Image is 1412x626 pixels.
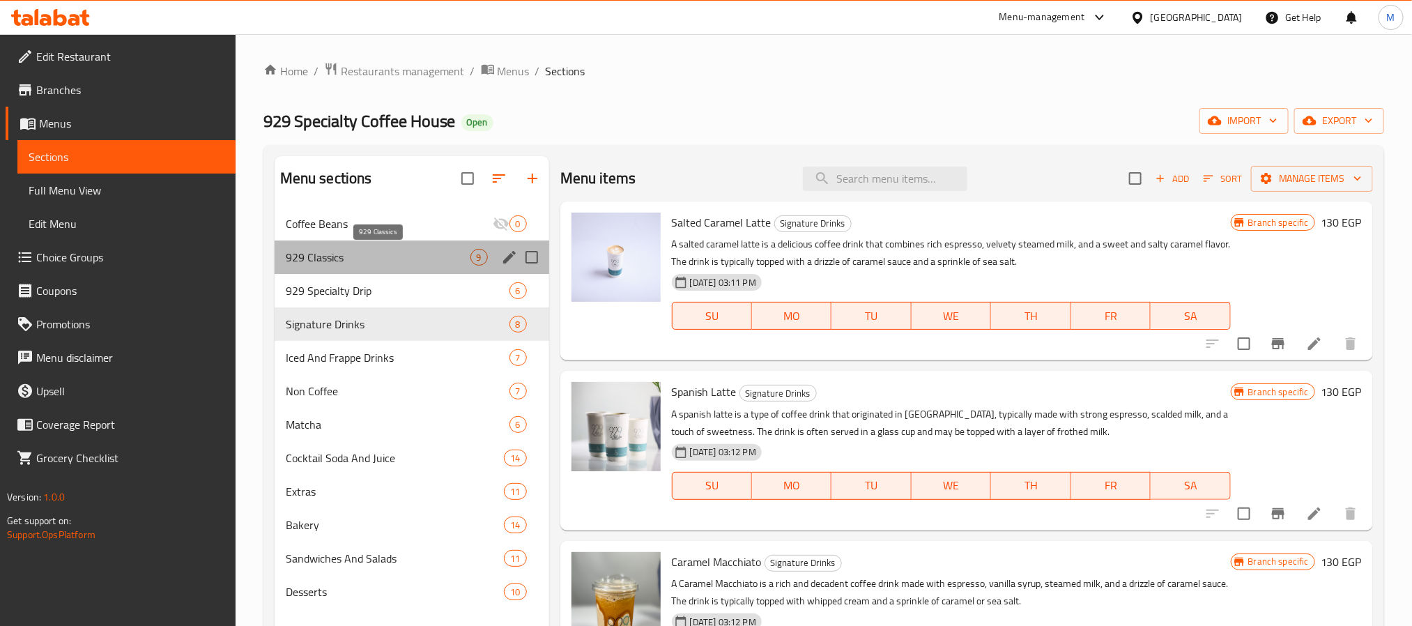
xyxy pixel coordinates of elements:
[546,63,585,79] span: Sections
[1199,108,1289,134] button: import
[341,63,465,79] span: Restaurants management
[672,302,752,330] button: SU
[6,107,236,140] a: Menus
[286,349,509,366] span: Iced And Frappe Drinks
[275,475,549,508] div: Extras11
[1121,164,1150,193] span: Select section
[678,306,746,326] span: SU
[1261,497,1295,530] button: Branch-specific-item
[684,445,762,459] span: [DATE] 03:12 PM
[509,282,527,299] div: items
[36,282,224,299] span: Coupons
[275,241,549,274] div: 929 Classics9edit
[672,212,772,233] span: Salted Caramel Latte
[1151,302,1230,330] button: SA
[831,302,911,330] button: TU
[509,349,527,366] div: items
[509,215,527,232] div: items
[510,217,526,231] span: 0
[510,284,526,298] span: 6
[286,249,470,266] span: 929 Classics
[286,416,509,433] div: Matcha
[752,472,831,500] button: MO
[286,517,505,533] div: Bakery
[275,441,549,475] div: Cocktail Soda And Juice14
[1251,166,1373,192] button: Manage items
[917,306,985,326] span: WE
[6,341,236,374] a: Menu disclaimer
[672,381,737,402] span: Spanish Latte
[275,307,549,341] div: Signature Drinks8
[1229,329,1259,358] span: Select to update
[17,140,236,174] a: Sections
[36,450,224,466] span: Grocery Checklist
[672,472,752,500] button: SU
[6,73,236,107] a: Branches
[505,552,525,565] span: 11
[803,167,967,191] input: search
[1077,306,1145,326] span: FR
[275,201,549,614] nav: Menu sections
[470,249,488,266] div: items
[765,555,841,571] span: Signature Drinks
[917,475,985,496] span: WE
[997,475,1065,496] span: TH
[1261,327,1295,360] button: Branch-specific-item
[275,374,549,408] div: Non Coffee7
[286,583,505,600] span: Desserts
[6,274,236,307] a: Coupons
[275,508,549,542] div: Bakery14
[774,215,852,232] div: Signature Drinks
[837,475,905,496] span: TU
[286,215,493,232] div: Coffee Beans
[1211,112,1277,130] span: import
[286,282,509,299] span: 929 Specialty Drip
[286,316,509,333] div: Signature Drinks
[1204,171,1242,187] span: Sort
[571,213,661,302] img: Salted Caramel Latte
[29,215,224,232] span: Edit Menu
[499,247,520,268] button: edit
[6,374,236,408] a: Upsell
[286,483,505,500] span: Extras
[509,383,527,399] div: items
[1334,497,1367,530] button: delete
[509,416,527,433] div: items
[6,241,236,274] a: Choice Groups
[493,215,509,232] svg: Inactive section
[672,575,1231,610] p: A Caramel Macchiato is a rich and decadent coffee drink made with espresso, vanilla syrup, steame...
[775,215,851,231] span: Signature Drinks
[1156,475,1225,496] span: SA
[1071,472,1151,500] button: FR
[510,318,526,331] span: 8
[1150,168,1195,190] button: Add
[324,62,465,80] a: Restaurants management
[831,472,911,500] button: TU
[560,168,636,189] h2: Menu items
[286,383,509,399] div: Non Coffee
[36,48,224,65] span: Edit Restaurant
[1306,335,1323,352] a: Edit menu item
[504,517,526,533] div: items
[672,551,762,572] span: Caramel Macchiato
[1305,112,1373,130] span: export
[43,488,65,506] span: 1.0.0
[997,306,1065,326] span: TH
[470,63,475,79] li: /
[471,251,487,264] span: 9
[510,385,526,398] span: 7
[739,385,817,402] div: Signature Drinks
[758,475,826,496] span: MO
[17,174,236,207] a: Full Menu View
[509,316,527,333] div: items
[1156,306,1225,326] span: SA
[1200,168,1245,190] button: Sort
[672,236,1231,270] p: A salted caramel latte is a delicious coffee drink that combines rich espresso, velvety steamed m...
[275,274,549,307] div: 929 Specialty Drip6
[286,550,505,567] span: Sandwiches And Salads
[912,472,991,500] button: WE
[39,115,224,132] span: Menus
[481,62,530,80] a: Menus
[275,207,549,241] div: Coffee Beans0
